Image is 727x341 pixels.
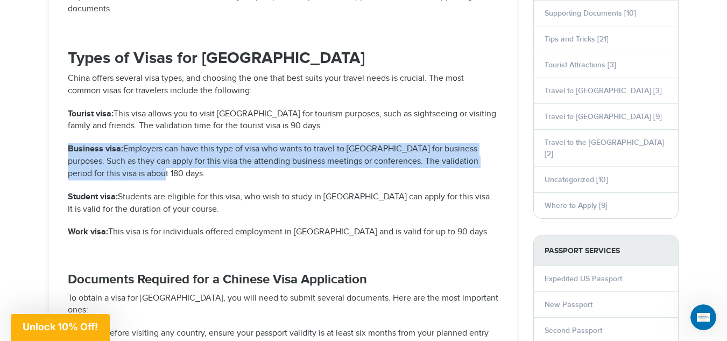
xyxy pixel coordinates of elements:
p: Employers can have this type of visa who wants to travel to [GEOGRAPHIC_DATA] for business purpos... [68,143,498,180]
strong: PASSPORT SERVICES [534,235,678,266]
strong: Documents Required for a Chinese Visa Application [68,272,367,287]
iframe: Intercom live chat [690,304,716,330]
p: This visa is for individuals offered employment in [GEOGRAPHIC_DATA] and is valid for up to 90 days. [68,226,498,239]
a: Expedited US Passport [545,274,622,283]
a: Travel to [GEOGRAPHIC_DATA] [3] [545,86,662,95]
a: Tourist Attractions [3] [545,60,616,69]
a: Where to Apply [9] [545,201,608,210]
a: Second Passport [545,326,602,335]
p: This visa allows you to visit [GEOGRAPHIC_DATA] for tourism purposes, such as sightseeing or visi... [68,108,498,133]
a: Travel to [GEOGRAPHIC_DATA] [9] [545,112,662,121]
a: Uncategorized [10] [545,175,608,184]
a: New Passport [545,300,592,309]
span: Unlock 10% Off! [23,321,98,332]
strong: Work visa: [68,227,108,237]
div: Unlock 10% Off! [11,314,110,341]
a: Tips and Tricks [21] [545,34,609,44]
strong: Types of Visas for [GEOGRAPHIC_DATA] [68,48,365,68]
p: To obtain a visa for [GEOGRAPHIC_DATA], you will need to submit several documents. Here are the m... [68,293,498,317]
a: Travel to the [GEOGRAPHIC_DATA] [2] [545,138,664,158]
p: China offers several visa types, and choosing the one that best suits your travel needs is crucia... [68,73,498,98]
a: Supporting Documents [10] [545,9,636,18]
strong: Business visa: [68,144,123,154]
strong: Tourist visa: [68,109,114,119]
p: Students are eligible for this visa, who wish to study in [GEOGRAPHIC_DATA] can apply for this vi... [68,191,498,216]
strong: Student visa: [68,192,118,202]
